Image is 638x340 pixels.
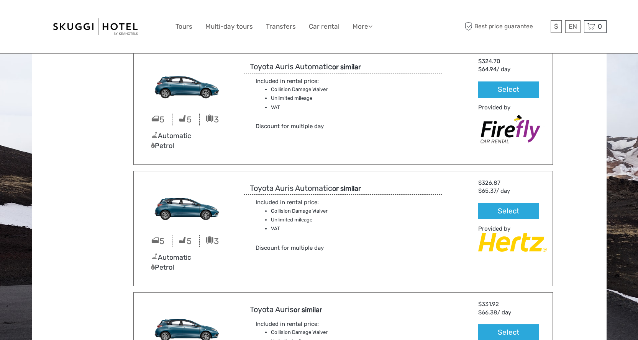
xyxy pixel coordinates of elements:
[53,18,138,35] img: 99-664e38a9-d6be-41bb-8ec6-841708cbc997_logo_big.jpg
[478,57,546,65] div: $324.70
[478,187,539,195] div: / day
[565,20,581,33] div: EN
[478,112,546,147] img: Firefly_Car_Rental.png
[172,235,200,247] div: 5
[271,85,368,94] li: Collision Damage Waiver
[266,21,296,32] a: Transfers
[478,225,546,233] div: Provided by
[478,300,546,308] div: $331.92
[294,306,322,314] strong: or similar
[172,114,200,125] div: 5
[597,23,603,30] span: 0
[309,21,340,32] a: Car rental
[478,179,546,187] div: $326.87
[145,114,172,125] div: 5
[271,328,368,337] li: Collision Damage Waiver
[478,233,546,252] img: Hertz_Car_Rental.png
[353,21,372,32] a: More
[145,235,172,247] div: 5
[271,224,368,233] li: VAT
[256,199,319,206] span: Included in rental price:
[139,57,233,110] img: CDAN.png
[478,203,539,220] button: Select
[332,63,361,71] strong: or similar
[175,21,192,32] a: Tours
[145,131,227,151] div: Automatic Petrol
[271,207,368,215] li: Collision Damage Waiver
[271,216,368,224] li: Unlimited mileage
[478,65,539,73] div: / day
[256,78,319,85] span: Included in rental price:
[250,184,365,193] h3: Toyota Auris Automatic
[205,21,253,32] a: Multi-day tours
[250,62,365,72] h3: Toyota Auris Automatic
[463,20,549,33] span: Best price guarantee
[332,184,361,193] strong: or similar
[478,81,539,98] button: Select
[256,123,324,130] span: Discount for multiple day
[200,114,227,125] div: 3
[554,23,558,30] span: $
[478,187,496,194] span: $65.37
[478,309,539,317] div: / day
[256,320,319,327] span: Included in rental price:
[478,66,497,73] span: $64.94
[271,103,368,112] li: VAT
[478,104,546,112] div: Provided by
[250,305,326,314] h3: Toyota Auris
[200,235,227,247] div: 3
[256,244,324,251] span: Discount for multiple day
[271,94,368,102] li: Unlimited mileage
[478,309,497,316] span: $66.38
[145,253,227,272] div: Automatic Petrol
[139,179,233,231] img: CDAN.png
